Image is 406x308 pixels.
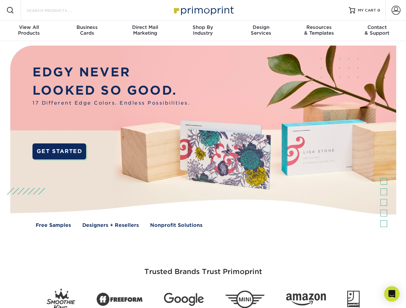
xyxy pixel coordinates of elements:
a: Nonprofit Solutions [150,222,203,229]
a: Resources& Templates [290,21,348,41]
span: Design [232,24,290,30]
span: Business [58,24,116,30]
span: MY CART [358,8,376,13]
h3: Trusted Brands Trust Primoprint [15,252,391,284]
span: 0 [377,8,380,13]
div: Open Intercom Messenger [384,286,400,302]
a: Contact& Support [348,21,406,41]
p: EDGY NEVER [32,63,190,81]
iframe: Google Customer Reviews [2,288,55,306]
a: Designers + Resellers [82,222,139,229]
a: BusinessCards [58,21,116,41]
p: LOOKED SO GOOD. [32,81,190,100]
a: GET STARTED [32,143,86,159]
span: Shop By [174,24,232,30]
div: Services [232,24,290,36]
span: Direct Mail [116,24,174,30]
img: Amazon [286,294,326,306]
div: Cards [58,24,116,36]
span: Resources [290,24,348,30]
img: Primoprint [171,3,235,17]
span: 17 Different Edge Colors. Endless Possibilities. [32,99,190,107]
a: Free Samples [36,222,71,229]
input: SEARCH PRODUCTS..... [26,6,89,14]
img: Goodwill [347,291,360,308]
div: & Support [348,24,406,36]
a: Direct MailMarketing [116,21,174,41]
a: Shop ByIndustry [174,21,232,41]
a: DesignServices [232,21,290,41]
div: & Templates [290,24,348,36]
img: Google [164,293,204,306]
div: Industry [174,24,232,36]
div: Marketing [116,24,174,36]
span: Contact [348,24,406,30]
